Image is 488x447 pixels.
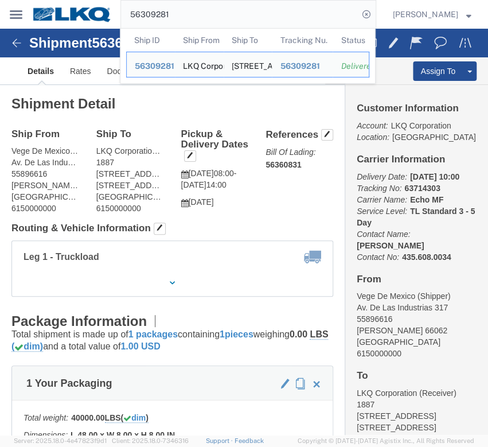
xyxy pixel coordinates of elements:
[121,1,358,28] input: Search for shipment number, reference number
[14,437,107,444] span: Server: 2025.18.0-4e47823f9d1
[232,52,264,77] div: 3867 West Sacramento
[234,437,263,444] a: Feedback
[333,29,369,52] th: Status
[272,29,333,52] th: Tracking Nu.
[32,6,112,23] img: logo
[135,60,167,72] div: 56309281
[112,437,189,444] span: Client: 2025.18.0-7346316
[280,60,325,72] div: 56309281
[224,29,272,52] th: Ship To
[393,8,458,21] span: Matt Harvey
[298,436,474,446] span: Copyright © [DATE]-[DATE] Agistix Inc., All Rights Reserved
[126,29,375,83] table: Search Results
[175,29,224,52] th: Ship From
[392,7,472,21] button: [PERSON_NAME]
[280,61,319,71] span: 56309281
[135,61,174,71] span: 56309281
[341,60,361,72] div: Delivered
[126,29,175,52] th: Ship ID
[206,437,235,444] a: Support
[183,52,216,77] div: LKQ Corporation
